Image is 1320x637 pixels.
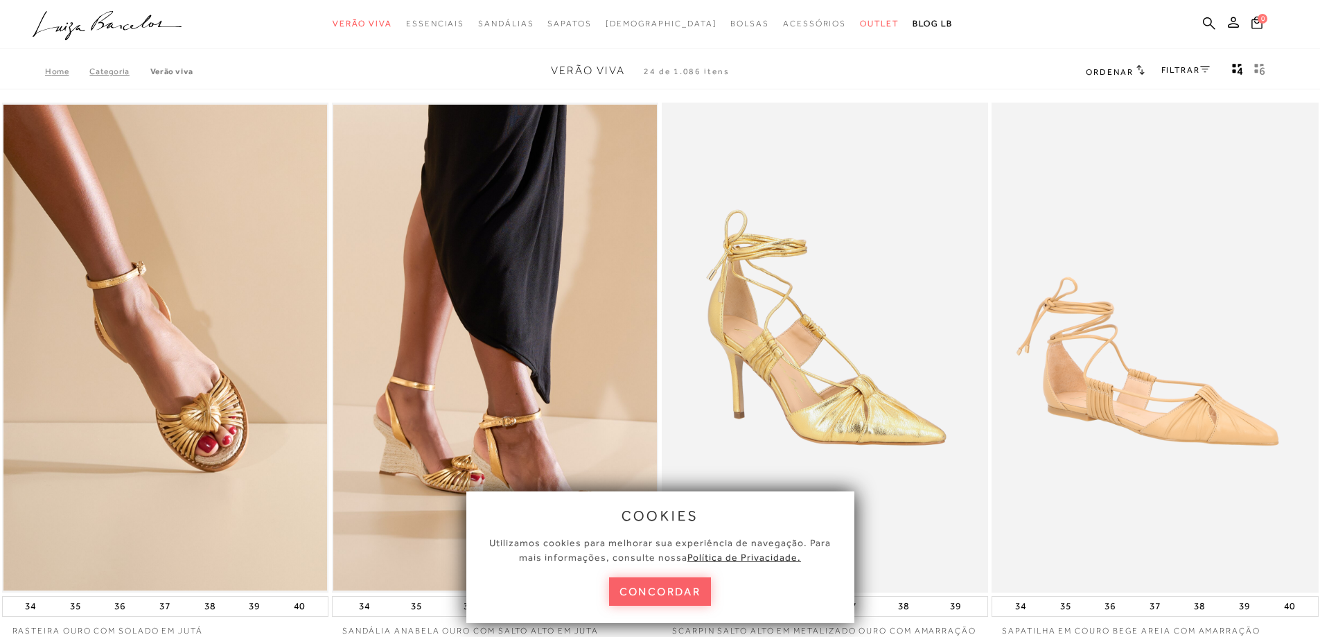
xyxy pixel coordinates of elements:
[946,597,965,616] button: 39
[333,19,392,28] span: Verão Viva
[609,577,712,606] button: concordar
[1235,597,1254,616] button: 39
[860,19,899,28] span: Outlet
[2,617,328,637] a: RASTEIRA OURO COM SOLADO EM JUTÁ
[245,597,264,616] button: 39
[290,597,309,616] button: 40
[663,105,987,591] a: SCARPIN SALTO ALTO EM METALIZADO OURO COM AMARRAÇÃO SCARPIN SALTO ALTO EM METALIZADO OURO COM AMA...
[3,105,327,591] a: RASTEIRA OURO COM SOLADO EM JUTÁ RASTEIRA OURO COM SOLADO EM JUTÁ
[478,19,534,28] span: Sandálias
[1161,65,1210,75] a: FILTRAR
[489,537,831,563] span: Utilizamos cookies para melhorar sua experiência de navegação. Para mais informações, consulte nossa
[407,597,426,616] button: 35
[622,508,699,523] span: cookies
[66,597,85,616] button: 35
[644,67,730,76] span: 24 de 1.086 itens
[333,11,392,37] a: categoryNavScreenReaderText
[406,19,464,28] span: Essenciais
[730,19,769,28] span: Bolsas
[1280,597,1299,616] button: 40
[687,552,801,563] a: Política de Privacidade.
[1250,62,1269,80] button: gridText6Desc
[1190,597,1209,616] button: 38
[606,11,717,37] a: noSubCategoriesText
[155,597,175,616] button: 37
[993,105,1317,591] img: SAPATILHA EM COURO BEGE AREIA COM AMARRAÇÃO
[1258,14,1267,24] span: 0
[1100,597,1120,616] button: 36
[200,597,220,616] button: 38
[45,67,89,76] a: Home
[1145,597,1165,616] button: 37
[551,64,625,77] span: Verão Viva
[730,11,769,37] a: categoryNavScreenReaderText
[783,19,846,28] span: Acessórios
[333,105,657,591] a: SANDÁLIA ANABELA OURO COM SALTO ALTO EM JUTA SANDÁLIA ANABELA OURO COM SALTO ALTO EM JUTA
[1056,597,1075,616] button: 35
[1247,15,1267,34] button: 0
[894,597,913,616] button: 38
[21,597,40,616] button: 34
[150,67,193,76] a: Verão Viva
[992,617,1318,637] a: SAPATILHA EM COURO BEGE AREIA COM AMARRAÇÃO
[547,19,591,28] span: Sapatos
[993,105,1317,591] a: SAPATILHA EM COURO BEGE AREIA COM AMARRAÇÃO SAPATILHA EM COURO BEGE AREIA COM AMARRAÇÃO
[406,11,464,37] a: categoryNavScreenReaderText
[783,11,846,37] a: categoryNavScreenReaderText
[860,11,899,37] a: categoryNavScreenReaderText
[333,105,657,591] img: SANDÁLIA ANABELA OURO COM SALTO ALTO EM JUTA
[3,105,327,591] img: RASTEIRA OURO COM SOLADO EM JUTÁ
[547,11,591,37] a: categoryNavScreenReaderText
[663,105,987,591] img: SCARPIN SALTO ALTO EM METALIZADO OURO COM AMARRAÇÃO
[913,11,953,37] a: BLOG LB
[1228,62,1247,80] button: Mostrar 4 produtos por linha
[478,11,534,37] a: categoryNavScreenReaderText
[355,597,374,616] button: 34
[332,617,658,637] a: SANDÁLIA ANABELA OURO COM SALTO ALTO EM JUTA
[89,67,150,76] a: Categoria
[1011,597,1030,616] button: 34
[606,19,717,28] span: [DEMOGRAPHIC_DATA]
[913,19,953,28] span: BLOG LB
[1086,67,1133,77] span: Ordenar
[110,597,130,616] button: 36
